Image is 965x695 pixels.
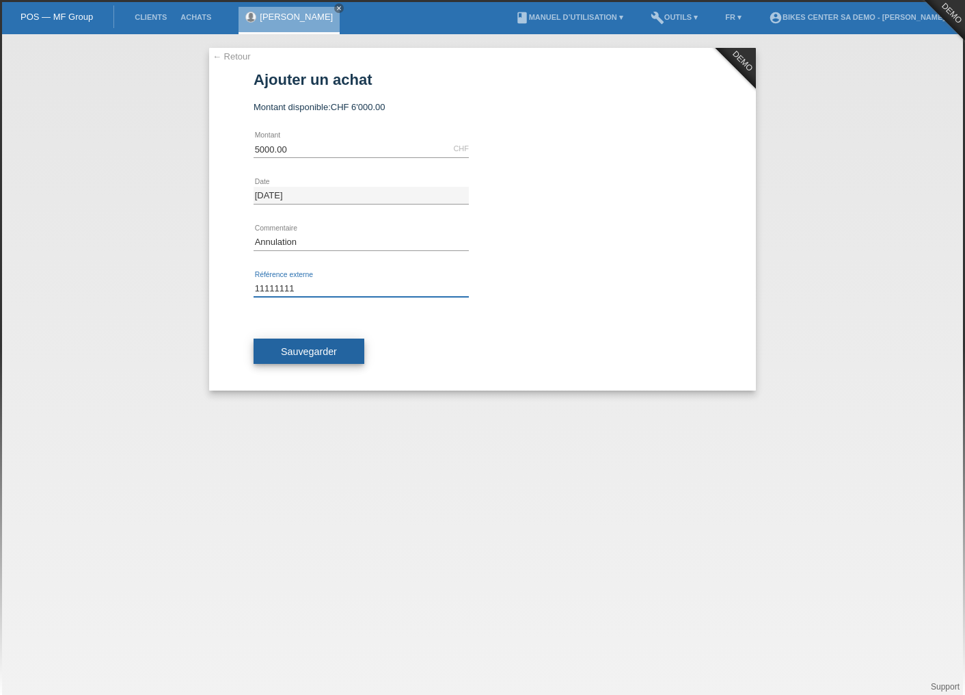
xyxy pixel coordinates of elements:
span: Sauvegarder [281,346,337,357]
i: build [651,11,664,25]
a: Achats [174,13,218,21]
a: account_circleBIKES CENTER SA Demo - [PERSON_NAME] ▾ [762,13,958,21]
div: CHF [453,144,469,153]
a: Clients [128,13,174,21]
i: account_circle [769,11,783,25]
a: [PERSON_NAME] [260,12,333,22]
button: Sauvegarder [254,339,364,365]
div: Montant disponible: [254,102,711,112]
a: POS — MF Group [21,12,93,22]
a: bookManuel d’utilisation ▾ [508,13,630,21]
a: FR ▾ [718,13,748,21]
h1: Ajouter un achat [254,71,711,88]
span: CHF 6'000.00 [331,102,385,112]
i: close [336,5,342,12]
a: ← Retour [213,51,251,62]
a: buildOutils ▾ [644,13,705,21]
a: Support [931,682,960,692]
i: book [515,11,529,25]
a: close [334,3,344,13]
